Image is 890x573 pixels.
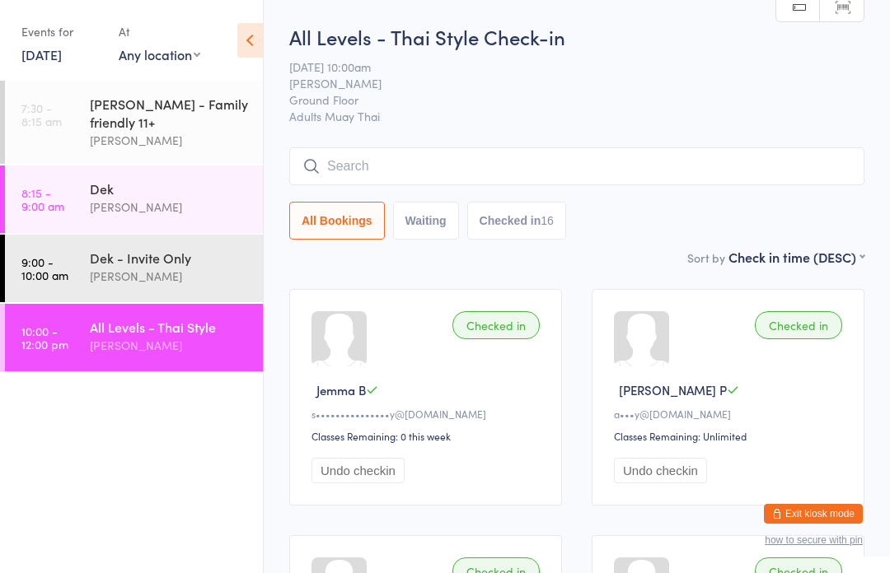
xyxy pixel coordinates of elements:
[90,336,249,355] div: [PERSON_NAME]
[614,407,847,421] div: a•••y@[DOMAIN_NAME]
[764,504,863,524] button: Exit kiosk mode
[687,249,725,266] label: Sort by
[289,91,839,108] span: Ground Floor
[21,18,102,45] div: Events for
[467,202,566,240] button: Checked in16
[90,249,249,267] div: Dek - Invite Only
[21,324,68,351] time: 10:00 - 12:00 pm
[393,202,459,240] button: Waiting
[311,458,405,483] button: Undo checkin
[5,81,263,164] a: 7:30 -8:15 am[PERSON_NAME] - Family friendly 11+[PERSON_NAME]
[5,165,263,233] a: 8:15 -9:00 amDek[PERSON_NAME]
[316,381,366,398] span: Jemma B
[289,23,864,50] h2: All Levels - Thai Style Check-in
[619,381,727,398] span: [PERSON_NAME] P
[452,311,540,339] div: Checked in
[289,108,864,124] span: Adults Muay Thai
[289,202,385,240] button: All Bookings
[90,95,249,131] div: [PERSON_NAME] - Family friendly 11+
[21,255,68,282] time: 9:00 - 10:00 am
[289,58,839,75] span: [DATE] 10:00am
[289,75,839,91] span: [PERSON_NAME]
[90,318,249,336] div: All Levels - Thai Style
[755,311,842,339] div: Checked in
[5,235,263,302] a: 9:00 -10:00 amDek - Invite Only[PERSON_NAME]
[541,214,554,227] div: 16
[614,429,847,443] div: Classes Remaining: Unlimited
[289,147,864,185] input: Search
[21,186,64,212] time: 8:15 - 9:00 am
[614,458,707,483] button: Undo checkin
[90,198,249,217] div: [PERSON_NAME]
[119,18,200,45] div: At
[21,101,62,128] time: 7:30 - 8:15 am
[90,131,249,150] div: [PERSON_NAME]
[728,248,864,266] div: Check in time (DESC)
[311,429,545,443] div: Classes Remaining: 0 this week
[119,45,200,63] div: Any location
[765,534,863,546] button: how to secure with pin
[21,45,62,63] a: [DATE]
[5,304,263,371] a: 10:00 -12:00 pmAll Levels - Thai Style[PERSON_NAME]
[90,179,249,198] div: Dek
[90,267,249,286] div: [PERSON_NAME]
[311,407,545,421] div: s•••••••••••••••y@[DOMAIN_NAME]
